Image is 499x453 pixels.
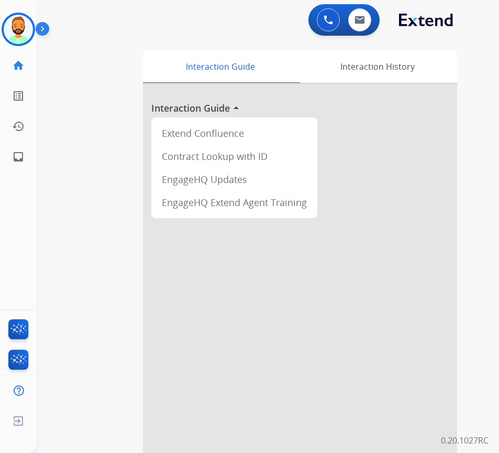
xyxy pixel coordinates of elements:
[156,122,313,145] div: Extend Confluence
[12,150,25,163] mat-icon: inbox
[297,50,457,83] div: Interaction History
[143,50,297,83] div: Interaction Guide
[156,168,313,191] div: EngageHQ Updates
[441,434,489,447] p: 0.20.1027RC
[156,145,313,168] div: Contract Lookup with ID
[156,191,313,214] div: EngageHQ Extend Agent Training
[12,90,25,102] mat-icon: list_alt
[4,15,33,44] img: avatar
[12,59,25,72] mat-icon: home
[12,120,25,133] mat-icon: history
